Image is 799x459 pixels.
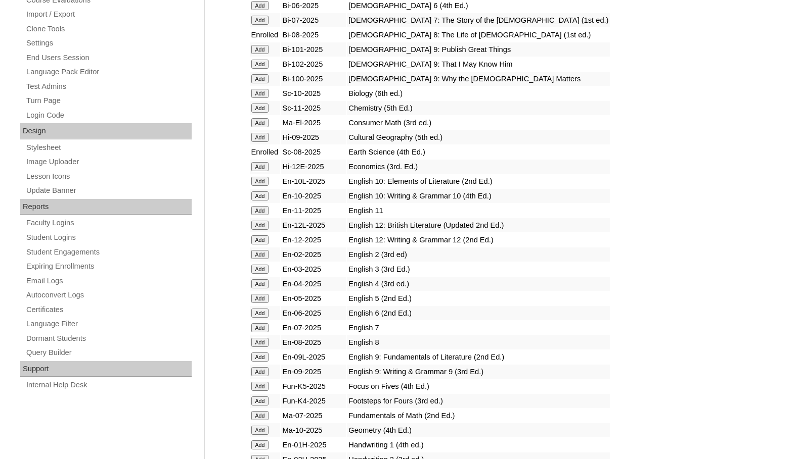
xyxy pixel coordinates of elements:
[25,217,192,229] a: Faculty Logins
[347,28,610,42] td: [DEMOGRAPHIC_DATA] 8: The Life of [DEMOGRAPHIC_DATA] (1st ed.)
[251,250,269,259] input: Add
[347,57,610,71] td: [DEMOGRAPHIC_DATA] 9: That I May Know Him
[281,335,346,349] td: En-08-2025
[25,303,192,316] a: Certificates
[25,332,192,345] a: Dormant Students
[251,440,269,449] input: Add
[25,289,192,301] a: Autoconvert Logs
[251,309,269,318] input: Add
[347,423,610,437] td: Geometry (4th Ed.)
[281,409,346,423] td: Ma-07-2025
[347,189,610,203] td: English 10: Writing & Grammar 10 (4th Ed.)
[25,37,192,49] a: Settings
[347,174,610,188] td: English 10: Elements of Literature (2nd Ed.)
[25,23,192,35] a: Clone Tools
[251,177,269,186] input: Add
[347,277,610,291] td: English 4 (3rd ed.)
[281,262,346,276] td: En-03-2025
[20,123,192,139] div: Design
[281,277,346,291] td: En-04-2025
[281,101,346,115] td: Sc-11-2025
[251,396,269,405] input: Add
[281,116,346,130] td: Ma-El-2025
[347,394,610,408] td: Footsteps for Fours (3rd ed.)
[251,338,269,347] input: Add
[251,206,269,215] input: Add
[281,233,346,247] td: En-12-2025
[281,28,346,42] td: Bi-08-2025
[251,367,269,376] input: Add
[251,279,269,288] input: Add
[347,335,610,349] td: English 8
[347,116,610,130] td: Consumer Math (3rd ed.)
[347,438,610,452] td: Handwriting 1 (4th ed.)
[251,104,269,113] input: Add
[281,218,346,232] td: En-12L-2025
[251,323,269,332] input: Add
[281,86,346,100] td: Sc-10-2025
[347,379,610,393] td: Focus on Fives (4th Ed.)
[20,199,192,215] div: Reports
[347,42,610,57] td: [DEMOGRAPHIC_DATA] 9: Publish Great Things
[251,74,269,83] input: Add
[251,133,269,142] input: Add
[347,262,610,276] td: English 3 (3rd Ed.)
[347,233,610,247] td: English 12: Writing & Grammar 12 (2nd Ed.)
[251,221,269,230] input: Add
[347,365,610,379] td: English 9: Writing & Grammar 9 (3rd Ed.)
[347,409,610,423] td: Fundamentals of Math (2nd Ed.)
[250,145,281,159] td: Enrolled
[347,291,610,305] td: English 5 (2nd Ed.)
[281,365,346,379] td: En-09-2025
[281,379,346,393] td: Fun-K5-2025
[251,162,269,171] input: Add
[251,265,269,274] input: Add
[281,57,346,71] td: Bi-102-2025
[251,118,269,127] input: Add
[347,160,610,174] td: Economics (3rd. Ed.)
[281,174,346,188] td: En-10L-2025
[251,60,269,69] input: Add
[281,423,346,437] td: Ma-10-2025
[281,306,346,320] td: En-06-2025
[25,379,192,391] a: Internal Help Desk
[281,203,346,218] td: En-11-2025
[281,321,346,335] td: En-07-2025
[25,141,192,154] a: Stylesheet
[251,191,269,200] input: Add
[251,382,269,391] input: Add
[281,42,346,57] td: Bi-101-2025
[25,346,192,359] a: Query Builder
[251,352,269,362] input: Add
[281,438,346,452] td: En-01H-2025
[347,203,610,218] td: English 11
[251,411,269,420] input: Add
[347,101,610,115] td: Chemistry (5th Ed.)
[25,184,192,197] a: Update Banner
[281,130,346,144] td: Hi-09-2025
[25,170,192,183] a: Lesson Icons
[347,145,610,159] td: Earth Science (4th Ed.)
[250,28,281,42] td: Enrolled
[25,275,192,287] a: Email Logs
[25,318,192,330] a: Language Filter
[251,89,269,98] input: Add
[25,109,192,122] a: Login Code
[281,291,346,305] td: En-05-2025
[281,145,346,159] td: Sc-08-2025
[347,72,610,86] td: [DEMOGRAPHIC_DATA] 9: Why the [DEMOGRAPHIC_DATA] Matters
[251,426,269,435] input: Add
[347,306,610,320] td: English 6 (2nd Ed.)
[25,66,192,78] a: Language Pack Editor
[281,350,346,364] td: En-09L-2025
[281,13,346,27] td: Bi-07-2025
[281,72,346,86] td: Bi-100-2025
[251,1,269,10] input: Add
[25,231,192,244] a: Student Logins
[25,246,192,259] a: Student Engagements
[251,45,269,54] input: Add
[347,218,610,232] td: English 12: British Literature (Updated 2nd Ed.)
[25,260,192,273] a: Expiring Enrollments
[25,156,192,168] a: Image Uploader
[347,350,610,364] td: English 9: Fundamentals of Literature (2nd Ed.)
